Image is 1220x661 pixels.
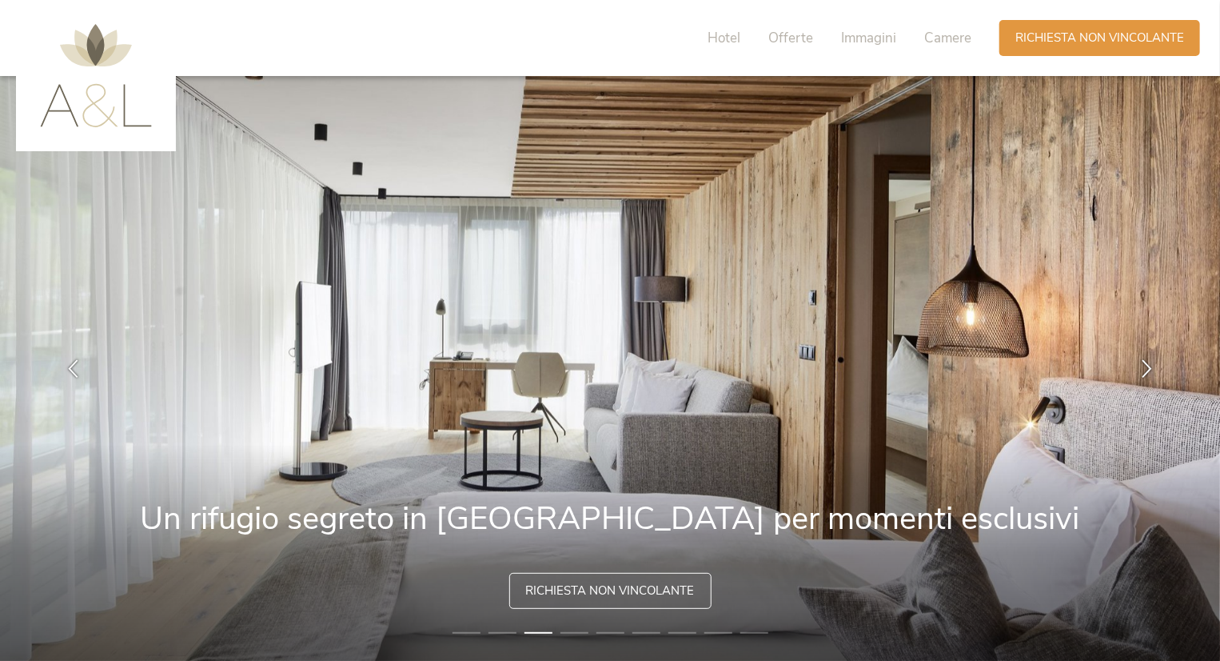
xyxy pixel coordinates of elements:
[768,29,813,47] span: Offerte
[526,583,695,599] span: Richiesta non vincolante
[1015,30,1184,46] span: Richiesta non vincolante
[40,24,152,127] img: AMONTI & LUNARIS Wellnessresort
[924,29,971,47] span: Camere
[708,29,740,47] span: Hotel
[841,29,896,47] span: Immagini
